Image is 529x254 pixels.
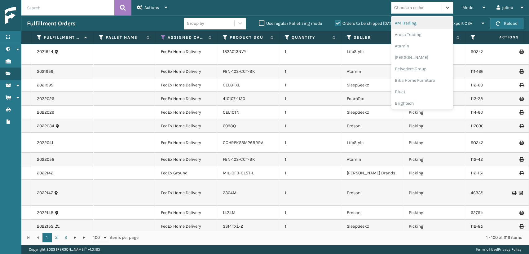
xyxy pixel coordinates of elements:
a: 2022148 [37,210,54,216]
div: Brightech [391,98,453,109]
td: 1 [279,180,341,206]
td: 111-1666000-6437025 [465,65,527,78]
span: items per page [93,233,139,242]
div: AM Trading [391,17,453,29]
td: Picking [403,166,465,180]
td: FedEx Home Delivery [155,220,217,233]
td: 6275145629859 [465,206,527,220]
i: Print Label [519,110,523,115]
td: Picking [403,106,465,119]
td: SleepGeekz [341,106,403,119]
td: 113-2857467-1949839 [465,92,527,106]
a: 2021944 [37,49,53,55]
a: Go to the next page [70,233,80,242]
a: 1 [42,233,52,242]
i: Print Label [519,124,523,128]
a: 2022041 [37,140,53,146]
div: BlueJ [391,86,453,98]
td: 1 [279,119,341,133]
td: FedEx Home Delivery [155,106,217,119]
td: 1 [279,220,341,233]
div: Belvedere Group [391,63,453,75]
td: SleepGeekz [341,78,403,92]
td: 1 [279,78,341,92]
td: Emson [341,206,403,220]
td: 1 [279,206,341,220]
td: FedEx Home Delivery [155,65,217,78]
span: Go to the last page [82,235,87,240]
a: 2021959 [37,68,53,75]
a: 2022029 [37,109,54,116]
td: 112-8550521-6832251 [465,220,527,233]
td: 1 [279,92,341,106]
span: 100 [93,234,103,241]
td: LifeStyle [341,39,403,65]
label: Quantity [292,35,329,40]
a: 2022034 [37,123,54,129]
a: 2 [52,233,61,242]
td: Emson [341,119,403,133]
td: Picking [403,119,465,133]
div: Atamin [391,40,453,52]
span: Export CSV [451,21,472,26]
td: 11703076880457 [465,119,527,133]
a: 410107-1120 [223,96,245,101]
a: 2021995 [37,82,53,88]
button: Reload [490,18,523,29]
td: Picking [403,220,465,233]
h3: Fulfillment Orders [27,20,75,27]
a: MIL-CFB-CLST-L [223,170,254,176]
a: CEL10TN [223,110,240,115]
a: 2364M [223,190,236,195]
i: Print Label [519,69,523,74]
td: FedEx Home Delivery [155,206,217,220]
td: FedEx Ground [155,166,217,180]
span: Mode [462,5,473,10]
a: 2022058 [37,156,55,163]
td: Picking [403,133,465,153]
a: 2022147 [37,190,53,196]
a: 1424M [223,210,236,215]
p: Copyright 2023 [PERSON_NAME]™ v 1.0.185 [29,245,100,254]
td: 1 [279,39,341,65]
a: Terms of Use [476,247,497,252]
td: FedEx Home Delivery [155,119,217,133]
img: logo [5,7,60,24]
td: Picking [403,180,465,206]
td: Atamin [341,153,403,166]
td: 112-1535281-8853055 [465,166,527,180]
td: FedEx Home Delivery [155,92,217,106]
a: FEN-103-CCT-BK [223,69,255,74]
div: Choose a seller [394,4,424,11]
td: Picking [403,153,465,166]
td: FedEx Home Delivery [155,39,217,65]
a: FEN-103-CCT-BK [223,157,255,162]
td: Atamin [341,65,403,78]
td: 112-4212403-3797819 [465,153,527,166]
label: Seller [354,35,391,40]
td: 1 [279,65,341,78]
a: 3 [61,233,70,242]
span: Actions [479,32,522,42]
a: 2022142 [37,170,53,176]
td: 1 [279,153,341,166]
td: FedEx Home Delivery [155,153,217,166]
label: Assigned Carrier Service [168,35,205,40]
div: Bika Home Furniture [391,75,453,86]
a: SS14TXL-2 [223,224,243,229]
td: 1 [279,133,341,153]
a: Privacy Policy [498,247,522,252]
i: Print Label [519,97,523,101]
td: FedEx Home Delivery [155,180,217,206]
i: Print Label [519,157,523,162]
a: Go to the last page [80,233,89,242]
div: [PERSON_NAME] [391,52,453,63]
i: Print Label [519,83,523,87]
i: Print Label [512,191,516,195]
td: SO2435367 [465,39,527,65]
td: 112-6012067-4125809 [465,78,527,92]
td: FoamTex [341,92,403,106]
div: 1 - 100 of 216 items [147,234,522,241]
i: Print Label [519,141,523,145]
label: Fulfillment Order Id [44,35,81,40]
